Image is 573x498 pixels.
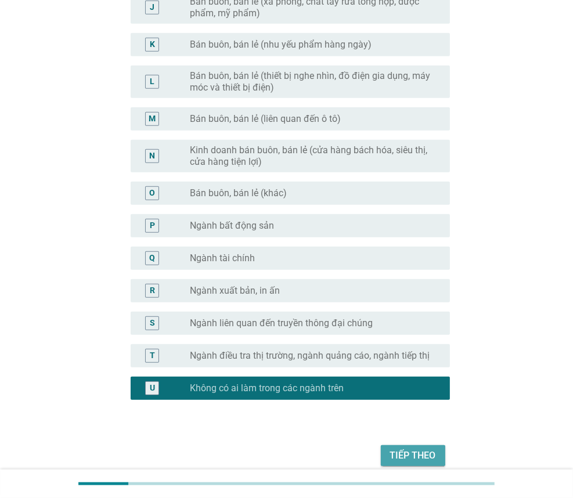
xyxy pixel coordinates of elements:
div: R [150,284,155,297]
label: Ngành liên quan đến truyền thông đại chúng [190,317,373,329]
div: S [150,317,155,329]
label: Bán buôn, bán lẻ (thiết bị nghe nhìn, đồ điện gia dụng, máy móc và thiết bị điện) [190,70,431,93]
label: Ngành bất động sản [190,220,274,232]
div: O [149,187,155,199]
label: Ngành tài chính [190,252,255,264]
div: M [149,113,156,125]
div: K [150,38,155,50]
div: T [150,349,155,362]
div: Q [149,252,155,264]
div: J [150,1,154,13]
label: Không có ai làm trong các ngành trên [190,382,344,394]
label: Ngành xuất bản, in ấn [190,285,280,297]
div: L [150,75,154,88]
label: Kinh doanh bán buôn, bán lẻ (cửa hàng bách hóa, siêu thị, cửa hàng tiện lợi) [190,145,431,168]
button: Tiếp theo [381,445,445,466]
div: Tiếp theo [390,449,436,463]
label: Ngành điều tra thị trường, ngành quảng cáo, ngành tiếp thị [190,350,430,362]
label: Bán buôn, bán lẻ (liên quan đến ô tô) [190,113,341,125]
div: P [150,219,155,232]
div: U [150,382,155,394]
div: N [149,150,155,162]
label: Bán buôn, bán lẻ (nhu yếu phẩm hàng ngày) [190,39,372,50]
label: Bán buôn, bán lẻ (khác) [190,187,287,199]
